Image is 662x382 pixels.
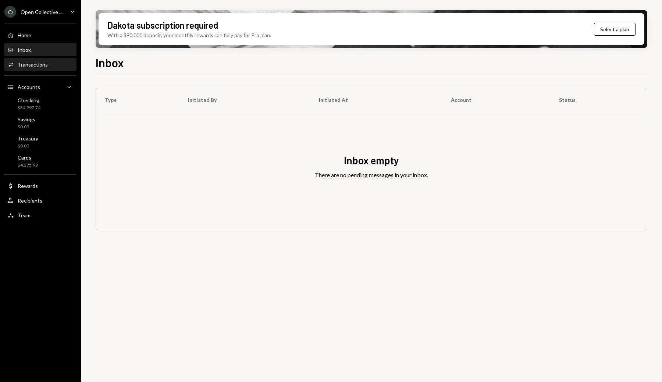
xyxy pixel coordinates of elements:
div: Open Collective ... [21,9,63,15]
div: O [4,6,16,18]
div: $0.00 [18,143,38,149]
th: Initiated By [179,88,310,112]
div: Inbox [18,47,31,53]
a: Accounts [4,80,76,93]
th: Type [96,88,179,112]
div: Transactions [18,61,48,68]
div: $4,275.99 [18,162,38,168]
div: Savings [18,116,35,122]
a: Checking$34,997.74 [4,95,76,113]
h1: Inbox [96,55,124,70]
div: There are no pending messages in your inbox. [315,171,428,179]
div: Team [18,212,31,218]
div: Checking [18,97,40,103]
a: Home [4,28,76,42]
div: Inbox empty [344,153,399,168]
th: Account [442,88,550,112]
a: Rewards [4,179,76,192]
th: Status [550,88,647,112]
a: Inbox [4,43,76,56]
div: Accounts [18,84,40,90]
th: Initiated At [310,88,442,112]
a: Team [4,208,76,222]
div: Dakota subscription required [107,19,218,31]
div: $0.00 [18,124,35,130]
button: Select a plan [594,23,636,36]
a: Transactions [4,58,76,71]
a: Savings$0.00 [4,114,76,132]
div: Cards [18,154,38,161]
div: Home [18,32,31,38]
a: Recipients [4,194,76,207]
a: Treasury$0.00 [4,133,76,151]
div: Treasury [18,135,38,142]
div: With a $90,000 deposit, your monthly rewards can fully pay for Pro plan. [107,31,271,39]
div: Rewards [18,183,38,189]
div: $34,997.74 [18,105,40,111]
div: Recipients [18,197,42,204]
a: Cards$4,275.99 [4,152,76,170]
